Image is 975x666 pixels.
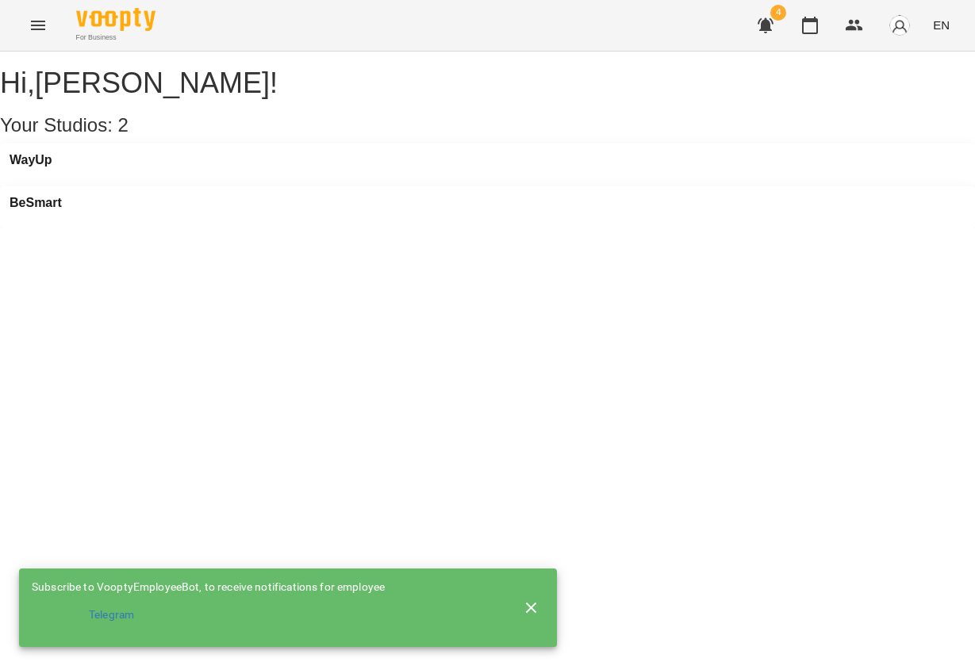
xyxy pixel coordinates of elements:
[76,8,155,31] img: Voopty Logo
[889,14,911,36] img: avatar_s.png
[76,33,155,43] span: For Business
[19,6,57,44] button: Menu
[927,10,956,40] button: EN
[933,17,950,33] span: EN
[118,114,129,136] span: 2
[770,5,786,21] span: 4
[10,153,52,167] a: WayUp
[10,196,62,210] a: BeSmart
